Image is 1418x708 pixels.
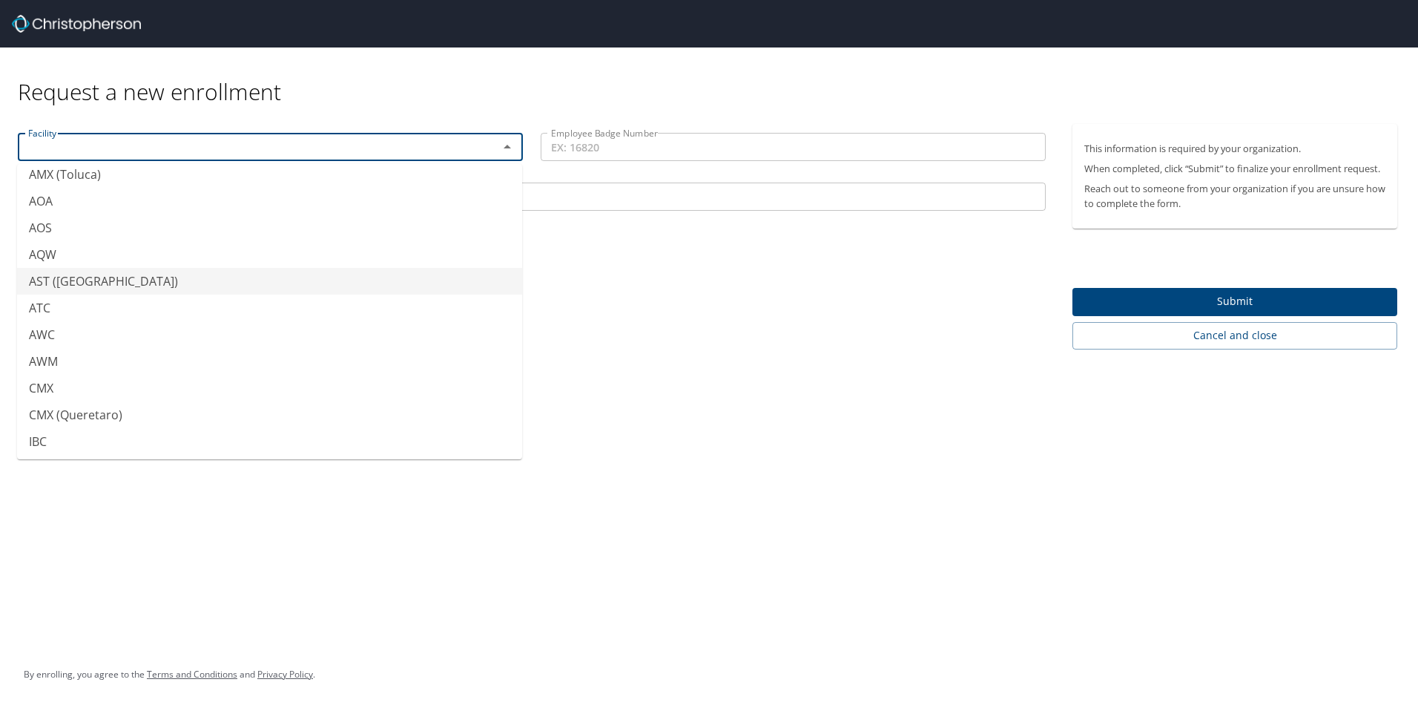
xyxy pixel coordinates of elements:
[1084,142,1385,156] p: This information is required by your organization.
[1084,162,1385,176] p: When completed, click “Submit” to finalize your enrollment request.
[17,455,522,482] li: ITO
[1072,288,1397,317] button: Submit
[12,15,141,33] img: cbt logo
[17,375,522,401] li: CMX
[1084,327,1385,345] span: Cancel and close
[17,268,522,295] li: AST ([GEOGRAPHIC_DATA])
[17,214,522,241] li: AOS
[17,428,522,455] li: IBC
[1084,182,1385,210] p: Reach out to someone from your organization if you are unsure how to complete the form.
[1072,322,1397,350] button: Cancel and close
[17,348,522,375] li: AWM
[24,656,315,693] div: By enrolling, you agree to the and .
[17,295,522,321] li: ATC
[18,183,1046,211] input: EX:
[18,47,1409,106] div: Request a new enrollment
[17,161,522,188] li: AMX (Toluca)
[17,321,522,348] li: AWC
[497,137,518,157] button: Close
[17,241,522,268] li: AQW
[17,401,522,428] li: CMX (Queretaro)
[147,668,237,681] a: Terms and Conditions
[257,668,313,681] a: Privacy Policy
[541,133,1046,161] input: EX: 16820
[17,188,522,214] li: AOA
[1084,292,1385,311] span: Submit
